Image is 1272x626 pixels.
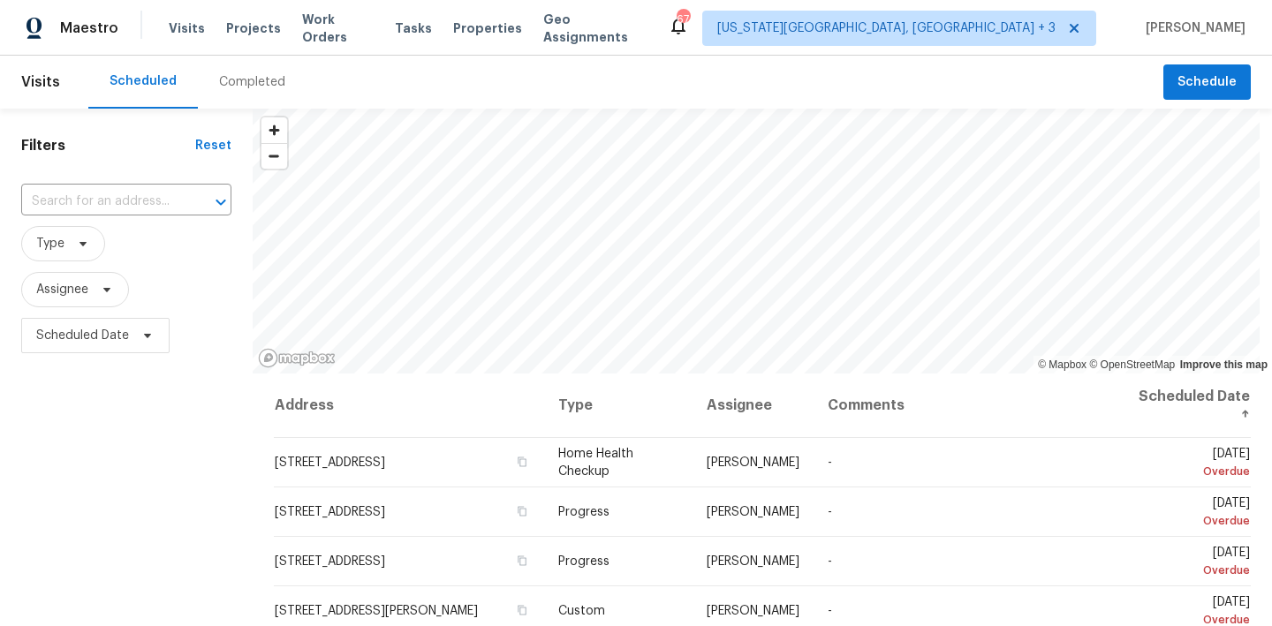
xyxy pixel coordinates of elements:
[544,373,693,438] th: Type
[558,448,633,478] span: Home Health Checkup
[558,555,609,568] span: Progress
[1089,358,1175,371] a: OpenStreetMap
[21,188,182,215] input: Search for an address...
[1123,373,1251,438] th: Scheduled Date ↑
[195,137,231,155] div: Reset
[253,109,1260,373] canvas: Map
[707,456,799,469] span: [PERSON_NAME]
[275,506,385,518] span: [STREET_ADDRESS]
[828,506,832,518] span: -
[453,19,522,37] span: Properties
[302,11,375,46] span: Work Orders
[258,348,336,368] a: Mapbox homepage
[1137,463,1250,480] div: Overdue
[60,19,118,37] span: Maestro
[514,503,530,519] button: Copy Address
[261,143,287,169] button: Zoom out
[261,144,287,169] span: Zoom out
[1137,512,1250,530] div: Overdue
[219,73,285,91] div: Completed
[693,373,814,438] th: Assignee
[707,506,799,518] span: [PERSON_NAME]
[261,117,287,143] button: Zoom in
[1137,497,1250,530] span: [DATE]
[828,456,832,469] span: -
[558,506,609,518] span: Progress
[1137,547,1250,579] span: [DATE]
[1177,72,1237,94] span: Schedule
[1137,562,1250,579] div: Overdue
[226,19,281,37] span: Projects
[21,63,60,102] span: Visits
[21,137,195,155] h1: Filters
[208,190,233,215] button: Open
[275,456,385,469] span: [STREET_ADDRESS]
[275,605,478,617] span: [STREET_ADDRESS][PERSON_NAME]
[514,454,530,470] button: Copy Address
[110,72,177,90] div: Scheduled
[543,11,647,46] span: Geo Assignments
[558,605,605,617] span: Custom
[274,373,544,438] th: Address
[514,602,530,618] button: Copy Address
[1180,358,1268,371] a: Improve this map
[1139,19,1245,37] span: [PERSON_NAME]
[814,373,1123,438] th: Comments
[677,11,689,28] div: 67
[828,555,832,568] span: -
[275,555,385,568] span: [STREET_ADDRESS]
[1163,64,1251,101] button: Schedule
[514,553,530,569] button: Copy Address
[707,605,799,617] span: [PERSON_NAME]
[36,281,88,298] span: Assignee
[395,22,432,34] span: Tasks
[36,327,129,344] span: Scheduled Date
[717,19,1056,37] span: [US_STATE][GEOGRAPHIC_DATA], [GEOGRAPHIC_DATA] + 3
[36,235,64,253] span: Type
[828,605,832,617] span: -
[169,19,205,37] span: Visits
[707,555,799,568] span: [PERSON_NAME]
[1137,448,1250,480] span: [DATE]
[1038,358,1086,371] a: Mapbox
